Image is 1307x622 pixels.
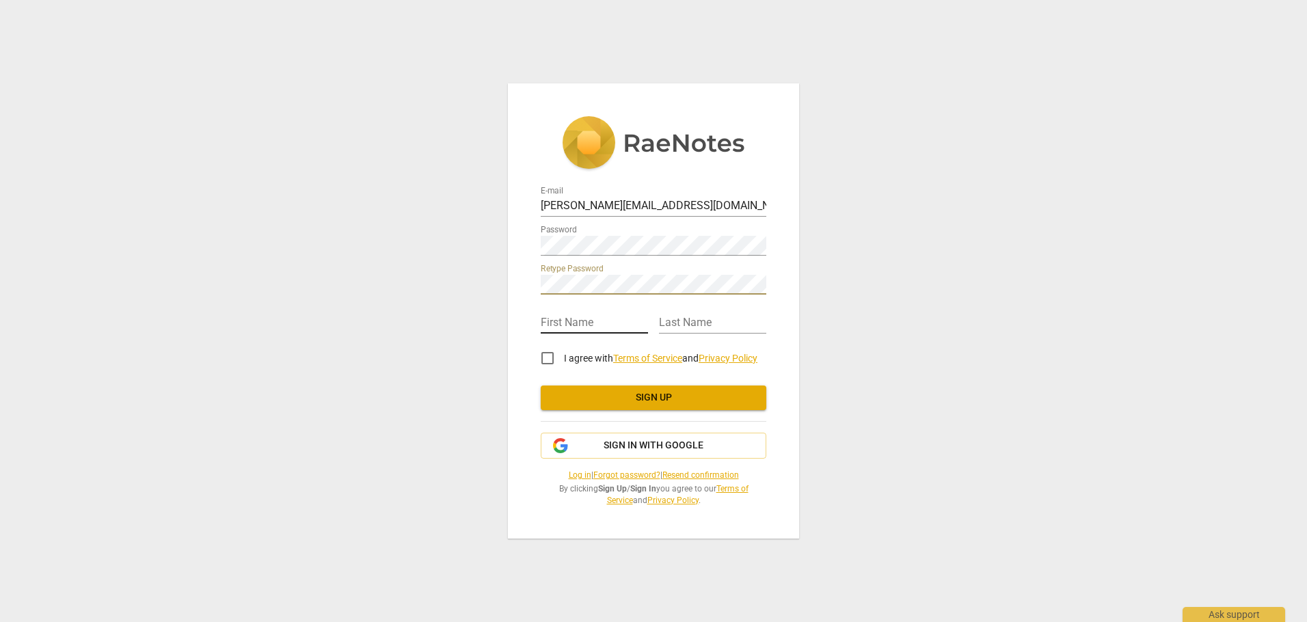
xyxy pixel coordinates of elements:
[541,433,766,459] button: Sign in with Google
[541,386,766,410] button: Sign up
[541,226,577,234] label: Password
[647,496,699,505] a: Privacy Policy
[541,470,766,481] span: | |
[541,265,604,273] label: Retype Password
[564,353,757,364] span: I agree with and
[607,484,749,505] a: Terms of Service
[562,116,745,172] img: 5ac2273c67554f335776073100b6d88f.svg
[569,470,591,480] a: Log in
[593,470,660,480] a: Forgot password?
[630,484,656,493] b: Sign In
[1183,607,1285,622] div: Ask support
[598,484,627,493] b: Sign Up
[541,187,563,195] label: E-mail
[699,353,757,364] a: Privacy Policy
[552,391,755,405] span: Sign up
[541,483,766,506] span: By clicking / you agree to our and .
[613,353,682,364] a: Terms of Service
[604,439,703,452] span: Sign in with Google
[662,470,739,480] a: Resend confirmation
